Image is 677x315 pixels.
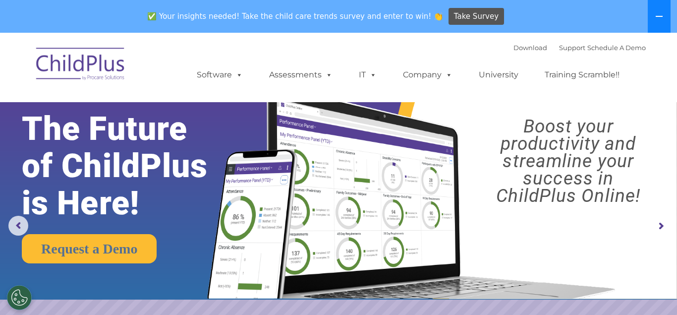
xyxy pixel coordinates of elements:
a: Download [513,44,547,52]
button: Cookies Settings [7,285,32,310]
a: IT [349,65,387,85]
a: Company [393,65,462,85]
font: | [513,44,646,52]
span: Phone number [138,106,180,114]
a: Request a Demo [22,234,157,263]
rs-layer: Boost your productivity and streamline your success in ChildPlus Online! [468,118,669,204]
a: Support [559,44,585,52]
a: University [469,65,528,85]
span: Take Survey [454,8,499,25]
rs-layer: The Future of ChildPlus is Here! [22,110,238,222]
img: ChildPlus by Procare Solutions [31,41,130,90]
a: Training Scramble!! [535,65,629,85]
a: Take Survey [449,8,505,25]
span: Last name [138,65,168,73]
a: Assessments [259,65,342,85]
span: ✅ Your insights needed! Take the child care trends survey and enter to win! 👏 [144,6,447,26]
a: Schedule A Demo [587,44,646,52]
a: Software [187,65,253,85]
